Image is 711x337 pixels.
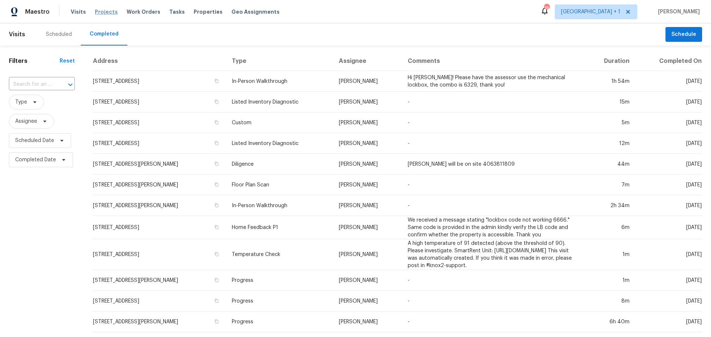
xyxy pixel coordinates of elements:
td: [DATE] [635,291,702,311]
td: 2h 34m [585,195,635,216]
td: [DATE] [635,270,702,291]
th: Duration [585,51,635,71]
td: [DATE] [635,154,702,175]
td: 1h 54m [585,71,635,92]
td: Custom [226,112,333,133]
td: [STREET_ADDRESS][PERSON_NAME] [93,270,226,291]
th: Type [226,51,333,71]
button: Copy Address [213,318,220,325]
td: [PERSON_NAME] [333,133,402,154]
button: Copy Address [213,224,220,230]
span: [GEOGRAPHIC_DATA] + 1 [561,8,620,16]
th: Comments [402,51,585,71]
button: Copy Address [213,277,220,283]
td: Temperature Check [226,239,333,270]
td: [STREET_ADDRESS] [93,239,226,270]
span: [PERSON_NAME] [655,8,700,16]
td: [PERSON_NAME] [333,175,402,195]
td: [PERSON_NAME] [333,92,402,112]
span: Type [15,98,27,106]
td: Home Feedback P1 [226,216,333,239]
span: Visits [71,8,86,16]
td: [PERSON_NAME] [333,239,402,270]
button: Schedule [665,27,702,42]
td: 1m [585,270,635,291]
td: Listed Inventory Diagnostic [226,133,333,154]
td: - [402,195,585,216]
td: 6m [585,216,635,239]
td: - [402,92,585,112]
span: Schedule [671,30,696,39]
td: [STREET_ADDRESS] [93,71,226,92]
td: - [402,270,585,291]
td: 1m [585,239,635,270]
td: 8m [585,291,635,311]
td: [STREET_ADDRESS][PERSON_NAME] [93,154,226,175]
td: [DATE] [635,175,702,195]
td: 15m [585,92,635,112]
td: [PERSON_NAME] [333,311,402,332]
div: Completed [90,30,118,38]
td: [STREET_ADDRESS] [93,216,226,239]
button: Copy Address [213,78,220,84]
td: Progress [226,270,333,291]
td: - [402,291,585,311]
button: Copy Address [213,161,220,167]
td: Progress [226,291,333,311]
td: Progress [226,311,333,332]
button: Copy Address [213,202,220,209]
td: [DATE] [635,195,702,216]
td: [STREET_ADDRESS] [93,112,226,133]
th: Assignee [333,51,402,71]
td: - [402,112,585,133]
span: Maestro [25,8,50,16]
span: Geo Assignments [231,8,280,16]
span: Properties [194,8,223,16]
td: In-Person Walkthrough [226,71,333,92]
td: A high temperature of 91 detected (above the threshold of 90). Please investigate. SmartRent Unit... [402,239,585,270]
td: [PERSON_NAME] [333,291,402,311]
td: [DATE] [635,311,702,332]
th: Completed On [635,51,702,71]
td: - [402,311,585,332]
td: Hi [PERSON_NAME]! Please have the assessor use the mechanical lockbox, the combo is 6329, thank you! [402,71,585,92]
span: Visits [9,26,25,43]
td: [PERSON_NAME] [333,195,402,216]
button: Copy Address [213,181,220,188]
td: Listed Inventory Diagnostic [226,92,333,112]
td: [STREET_ADDRESS] [93,133,226,154]
td: 44m [585,154,635,175]
span: Tasks [169,9,185,14]
td: [STREET_ADDRESS][PERSON_NAME] [93,195,226,216]
td: - [402,133,585,154]
td: In-Person Walkthrough [226,195,333,216]
td: [PERSON_NAME] [333,71,402,92]
button: Copy Address [213,140,220,146]
button: Copy Address [213,119,220,126]
div: Reset [60,57,75,65]
span: Assignee [15,118,37,125]
h1: Filters [9,57,60,65]
button: Copy Address [213,98,220,105]
input: Search for an address... [9,79,54,90]
div: Scheduled [46,31,72,38]
td: [STREET_ADDRESS] [93,92,226,112]
td: We received a message stating "lockbox code not working 6666." Same code is provided in the admin... [402,216,585,239]
td: [DATE] [635,133,702,154]
td: [STREET_ADDRESS] [93,291,226,311]
button: Copy Address [213,297,220,304]
button: Open [65,80,76,90]
td: 7m [585,175,635,195]
td: [DATE] [635,92,702,112]
span: Scheduled Date [15,137,54,144]
td: [PERSON_NAME] [333,216,402,239]
div: 16 [544,4,549,12]
td: [PERSON_NAME] [333,112,402,133]
td: [STREET_ADDRESS][PERSON_NAME] [93,175,226,195]
td: 6h 40m [585,311,635,332]
td: [DATE] [635,112,702,133]
button: Copy Address [213,251,220,257]
td: [PERSON_NAME] [333,154,402,175]
span: Projects [95,8,118,16]
td: [DATE] [635,71,702,92]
